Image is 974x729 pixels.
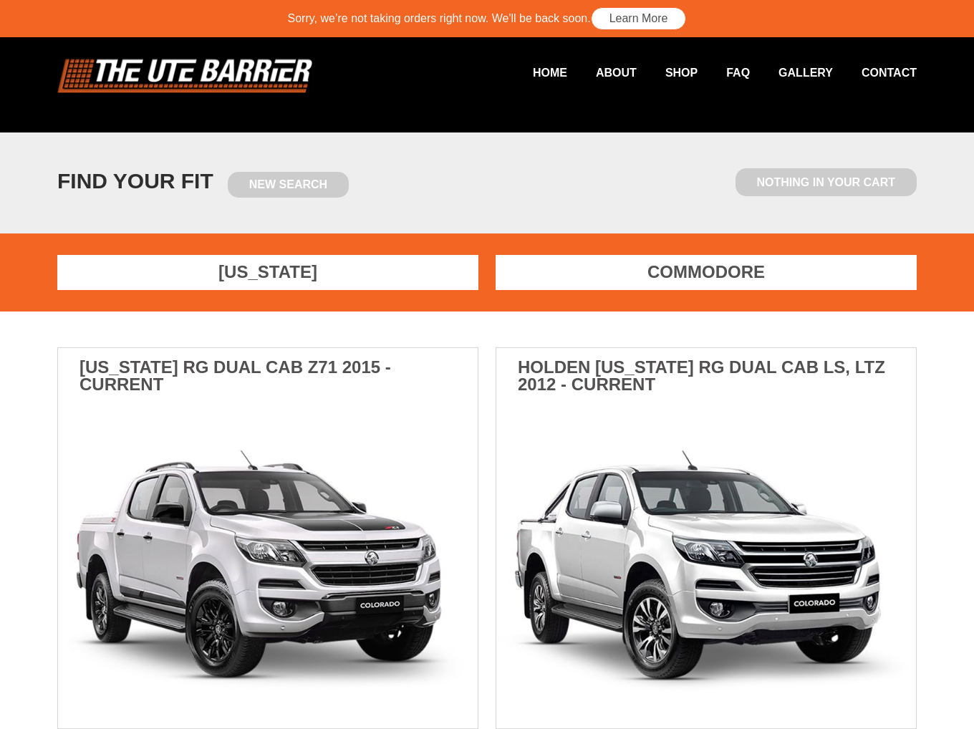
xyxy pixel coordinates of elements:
[504,59,567,87] a: Home
[496,348,916,728] a: Holden [US_STATE] RG Dual cab LS, LTZ 2012 - Current
[567,59,637,87] a: About
[228,172,349,198] a: New Search
[833,59,917,87] a: Contact
[736,168,917,196] span: Nothing in Your Cart
[58,348,478,404] h3: [US_STATE] RG Dual cab Z71 2015 - Current
[496,255,917,290] a: Commodore
[57,59,313,93] img: logo.png
[591,7,687,30] a: Learn More
[57,255,478,290] a: [US_STATE]
[496,348,916,404] h3: Holden [US_STATE] RG Dual cab LS, LTZ 2012 - Current
[698,59,750,87] a: FAQ
[750,59,833,87] a: Gallery
[57,168,349,198] h1: FIND YOUR FIT
[58,348,478,728] a: [US_STATE] RG Dual cab Z71 2015 - Current
[637,59,698,87] a: Shop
